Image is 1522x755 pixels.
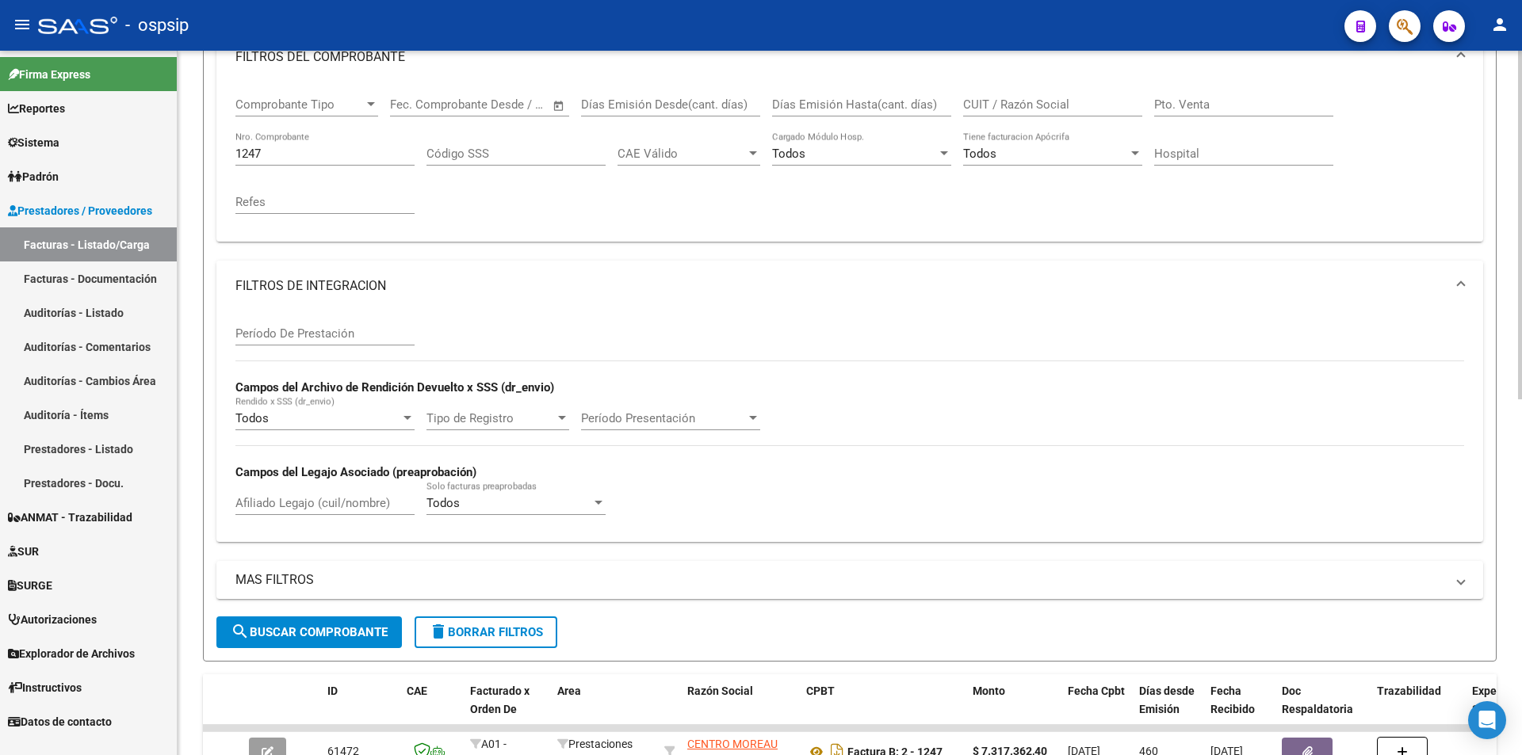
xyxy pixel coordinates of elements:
datatable-header-cell: Fecha Cpbt [1061,674,1133,744]
div: FILTROS DE INTEGRACION [216,311,1483,542]
span: CAE [407,684,427,697]
span: Comprobante Tipo [235,97,364,112]
span: Autorizaciones [8,611,97,628]
button: Open calendar [550,97,568,115]
span: Instructivos [8,679,82,696]
span: Reportes [8,100,65,117]
span: Todos [235,411,269,425]
strong: Campos del Legajo Asociado (preaprobación) [235,465,476,479]
button: Borrar Filtros [415,616,557,648]
datatable-header-cell: CAE [400,674,464,744]
datatable-header-cell: Facturado x Orden De [464,674,551,744]
span: Trazabilidad [1377,684,1441,697]
span: Datos de contacto [8,713,112,730]
span: Todos [772,147,805,161]
mat-expansion-panel-header: FILTROS DEL COMPROBANTE [216,32,1483,82]
mat-icon: search [231,622,250,641]
span: Padrón [8,168,59,185]
span: Período Presentación [581,411,746,425]
span: Fecha Cpbt [1068,684,1125,697]
mat-icon: delete [429,622,448,641]
span: Explorador de Archivos [8,645,135,662]
datatable-header-cell: CPBT [800,674,966,744]
span: ID [327,684,338,697]
span: Prestadores / Proveedores [8,202,152,219]
div: Open Intercom Messenger [1468,701,1506,739]
datatable-header-cell: Trazabilidad [1371,674,1466,744]
span: Sistema [8,134,59,151]
mat-icon: menu [13,15,32,34]
span: Tipo de Registro [426,411,555,425]
span: Facturado x Orden De [470,684,530,715]
span: CPBT [806,684,835,697]
mat-panel-title: MAS FILTROS [235,571,1445,589]
input: End date [456,97,533,112]
datatable-header-cell: Fecha Recibido [1204,674,1275,744]
datatable-header-cell: Area [551,674,658,744]
span: CAE Válido [618,147,746,161]
mat-panel-title: FILTROS DEL COMPROBANTE [235,48,1445,66]
span: Borrar Filtros [429,625,543,639]
span: Todos [426,496,460,510]
mat-panel-title: FILTROS DE INTEGRACION [235,277,1445,295]
span: Razón Social [687,684,753,697]
span: Buscar Comprobante [231,625,388,639]
mat-expansion-panel-header: MAS FILTROS [216,561,1483,599]
span: ANMAT - Trazabilidad [8,509,132,526]
span: - ospsip [125,8,189,43]
span: Firma Express [8,66,90,83]
datatable-header-cell: Razón Social [681,674,800,744]
div: FILTROS DEL COMPROBANTE [216,82,1483,242]
strong: Campos del Archivo de Rendición Devuelto x SSS (dr_envio) [235,380,554,395]
datatable-header-cell: Doc Respaldatoria [1275,674,1371,744]
span: SUR [8,543,39,560]
datatable-header-cell: Días desde Emisión [1133,674,1204,744]
mat-expansion-panel-header: FILTROS DE INTEGRACION [216,261,1483,311]
span: Días desde Emisión [1139,684,1195,715]
span: SURGE [8,577,52,594]
span: Doc Respaldatoria [1282,684,1353,715]
input: Start date [390,97,442,112]
span: Area [557,684,581,697]
span: Monto [973,684,1005,697]
span: Fecha Recibido [1210,684,1255,715]
mat-icon: person [1490,15,1509,34]
span: Todos [963,147,996,161]
datatable-header-cell: ID [321,674,400,744]
button: Buscar Comprobante [216,616,402,648]
datatable-header-cell: Monto [966,674,1061,744]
